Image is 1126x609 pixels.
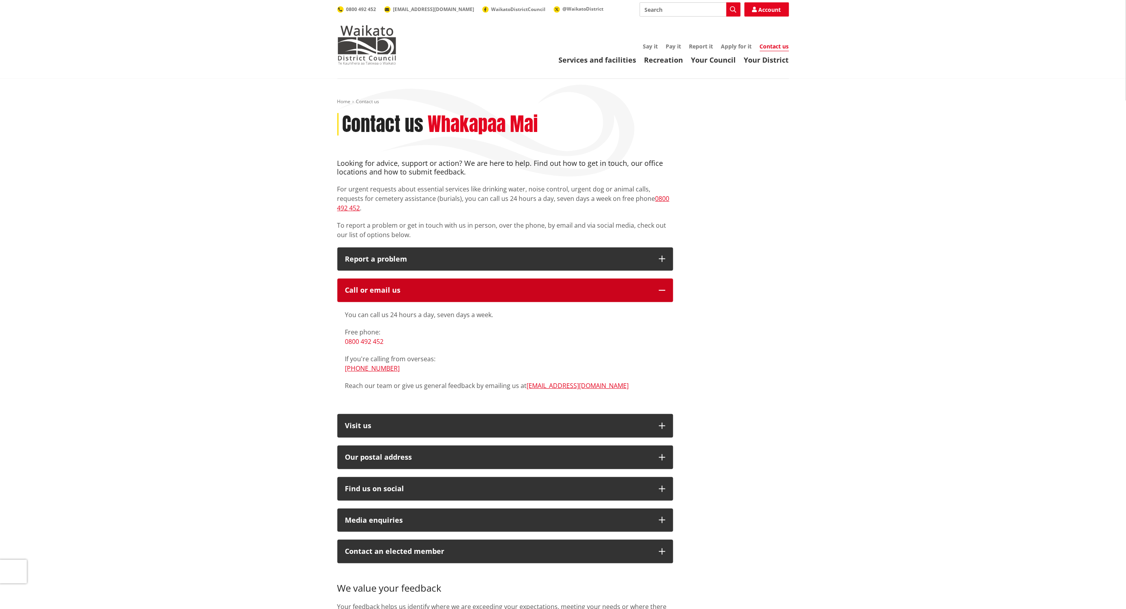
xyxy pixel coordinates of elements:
[337,247,673,271] button: Report a problem
[345,516,651,524] div: Media enquiries
[760,43,789,51] a: Contact us
[356,98,380,105] span: Contact us
[345,286,651,294] div: Call or email us
[345,453,651,461] h2: Our postal address
[428,113,538,136] h2: Whakapaa Mai
[345,354,665,373] p: If you're calling from overseas:
[644,55,683,65] a: Recreation
[393,6,475,13] span: [EMAIL_ADDRESS][DOMAIN_NAME]
[345,364,400,373] a: [PHONE_NUMBER]
[337,6,376,13] a: 0800 492 452
[337,98,351,105] a: Home
[337,509,673,532] button: Media enquiries
[345,327,665,346] p: Free phone:
[345,310,665,319] p: You can call us 24 hours a day, seven days a week.
[346,6,376,13] span: 0800 492 452
[563,6,604,12] span: @WaikatoDistrict
[482,6,546,13] a: WaikatoDistrictCouncil
[337,194,670,212] a: 0800 492 452
[345,255,651,263] p: Report a problem
[640,2,741,17] input: Search input
[689,43,713,50] a: Report it
[337,184,673,213] p: For urgent requests about essential services like drinking water, noise control, urgent dog or an...
[691,55,736,65] a: Your Council
[744,2,789,17] a: Account
[1090,576,1118,604] iframe: Messenger Launcher
[337,414,673,438] button: Visit us
[337,98,789,105] nav: breadcrumb
[337,571,673,594] h3: We value your feedback
[554,6,604,12] a: @WaikatoDistrict
[342,113,424,136] h1: Contact us
[345,485,651,493] div: Find us on social
[559,55,637,65] a: Services and facilities
[744,55,789,65] a: Your District
[337,159,673,176] h4: Looking for advice, support or action? We are here to help. Find out how to get in touch, our off...
[721,43,752,50] a: Apply for it
[337,540,673,563] button: Contact an elected member
[345,548,651,555] p: Contact an elected member
[337,221,673,240] p: To report a problem or get in touch with us in person, over the phone, by email and via social me...
[345,337,384,346] a: 0800 492 452
[345,422,651,430] p: Visit us
[345,381,665,390] p: Reach our team or give us general feedback by emailing us at
[491,6,546,13] span: WaikatoDistrictCouncil
[337,446,673,469] button: Our postal address
[337,25,396,65] img: Waikato District Council - Te Kaunihera aa Takiwaa o Waikato
[337,477,673,501] button: Find us on social
[384,6,475,13] a: [EMAIL_ADDRESS][DOMAIN_NAME]
[643,43,658,50] a: Say it
[337,279,673,302] button: Call or email us
[527,381,629,390] a: [EMAIL_ADDRESS][DOMAIN_NAME]
[666,43,681,50] a: Pay it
